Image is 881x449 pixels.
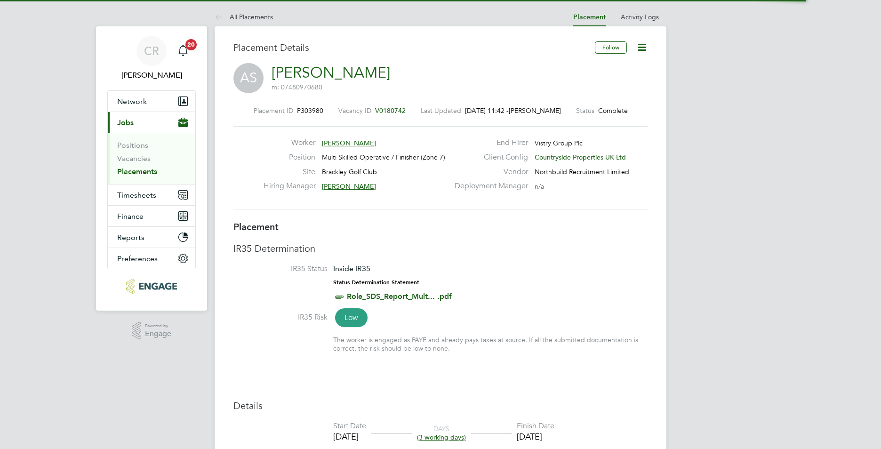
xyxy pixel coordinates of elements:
a: Powered byEngage [132,322,172,340]
label: End Hirer [449,138,528,148]
a: Positions [117,141,148,150]
span: [PERSON_NAME] [322,139,376,147]
a: Vacancies [117,154,151,163]
button: Follow [595,41,627,54]
div: The worker is engaged as PAYE and already pays taxes at source. If all the submitted documentatio... [333,336,648,353]
span: n/a [535,182,544,191]
button: Jobs [108,112,195,133]
span: Multi Skilled Operative / Finisher (Zone 7) [322,153,445,161]
a: Role_SDS_Report_Mult... .pdf [347,292,452,301]
button: Finance [108,206,195,226]
h3: IR35 Determination [233,242,648,255]
span: Low [335,308,368,327]
a: 20 [174,36,192,66]
span: Northbuild Recruitment Limited [535,168,629,176]
span: Complete [598,106,628,115]
span: Brackley Golf Club [322,168,377,176]
h3: Placement Details [233,41,588,54]
span: Preferences [117,254,158,263]
span: Finance [117,212,144,221]
span: Inside IR35 [333,264,370,273]
div: [DATE] [517,431,554,442]
span: Jobs [117,118,134,127]
label: Hiring Manager [264,181,315,191]
a: Placements [117,167,157,176]
button: Timesheets [108,184,195,205]
div: [DATE] [333,431,366,442]
a: CR[PERSON_NAME] [107,36,196,81]
label: Vacancy ID [338,106,371,115]
button: Preferences [108,248,195,269]
div: Jobs [108,133,195,184]
label: IR35 Risk [233,313,328,322]
a: Go to home page [107,279,196,294]
span: [PERSON_NAME] [322,182,376,191]
strong: Status Determination Statement [333,279,419,286]
span: Reports [117,233,144,242]
label: Worker [264,138,315,148]
label: Last Updated [421,106,461,115]
div: Finish Date [517,421,554,431]
span: CR [144,45,159,57]
div: Start Date [333,421,366,431]
label: Client Config [449,152,528,162]
span: Engage [145,330,171,338]
label: Position [264,152,315,162]
span: 20 [185,39,197,50]
span: Timesheets [117,191,156,200]
h3: Details [233,400,648,412]
img: northbuildrecruit-logo-retina.png [126,279,176,294]
label: Deployment Manager [449,181,528,191]
span: V0180742 [375,106,406,115]
span: Countryside Properties UK Ltd [535,153,626,161]
label: Status [576,106,594,115]
span: Callum Riley [107,70,196,81]
span: (3 working days) [417,433,466,441]
span: [DATE] 11:42 - [465,106,509,115]
a: [PERSON_NAME] [272,64,390,82]
nav: Main navigation [96,26,207,311]
b: Placement [233,221,279,233]
span: m: 07480970680 [272,83,322,91]
label: IR35 Status [233,264,328,274]
label: Vendor [449,167,528,177]
span: AS [233,63,264,93]
div: DAYS [412,425,471,441]
span: P303980 [297,106,323,115]
label: Site [264,167,315,177]
span: Vistry Group Plc [535,139,583,147]
label: Placement ID [254,106,293,115]
button: Reports [108,227,195,248]
span: [PERSON_NAME] [509,106,561,115]
a: Placement [573,13,606,21]
span: Powered by [145,322,171,330]
a: All Placements [215,13,273,21]
span: Network [117,97,147,106]
a: Activity Logs [621,13,659,21]
button: Network [108,91,195,112]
